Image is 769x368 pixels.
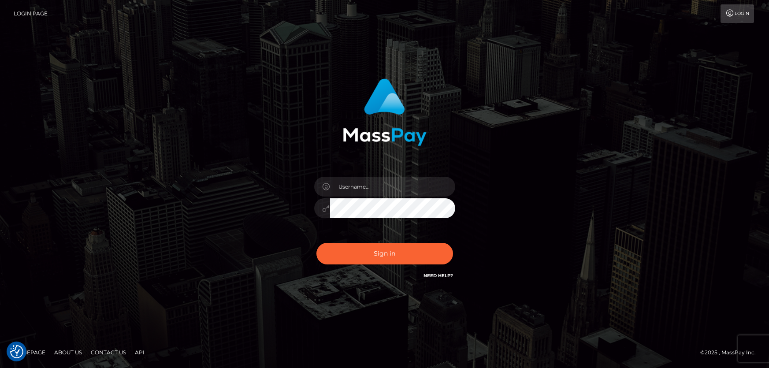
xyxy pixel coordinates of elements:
a: Contact Us [87,346,130,359]
input: Username... [330,177,455,197]
div: © 2025 , MassPay Inc. [700,348,762,357]
button: Consent Preferences [10,345,23,358]
img: Revisit consent button [10,345,23,358]
a: Login Page [14,4,48,23]
img: MassPay Login [343,78,427,146]
a: API [131,346,148,359]
a: Homepage [10,346,49,359]
a: About Us [51,346,85,359]
a: Login [721,4,754,23]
